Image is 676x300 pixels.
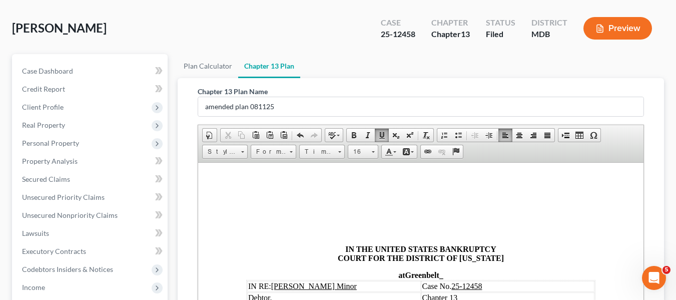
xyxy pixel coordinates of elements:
a: Decrease Indent [468,129,482,142]
a: Redo [307,129,321,142]
a: Center [512,129,526,142]
a: Times New Roman [299,145,345,159]
div: District [531,17,567,29]
a: Bold [347,129,361,142]
button: Preview [583,17,652,40]
span: Unsecured Priority Claims [22,193,105,201]
span: Secured Claims [22,175,70,183]
a: Insert Page Break for Printing [558,129,572,142]
a: Increase Indent [482,129,496,142]
div: Chapter [431,17,470,29]
span: Amended Plan [202,167,250,175]
a: Spell Checker [325,129,343,142]
a: Text Color [382,145,399,158]
a: 16 [348,145,378,159]
div: Case [381,17,415,29]
a: Paste from Word [277,129,291,142]
span: Times New Roman [300,145,335,158]
a: Justify [540,129,554,142]
span: Styles [203,145,238,158]
a: Insert/Remove Numbered List [437,129,451,142]
span: Codebtors Insiders & Notices [22,265,113,273]
a: Format [251,145,296,159]
a: Lawsuits [14,224,168,242]
div: Status [486,17,515,29]
span: Executory Contracts [22,247,86,255]
div: MDB [531,29,567,40]
span: [o] [250,167,259,175]
a: Chapter 13 Plan [238,54,300,78]
span: 13 [461,29,470,39]
span: Case Dashboard [22,67,73,75]
a: Property Analysis [14,152,168,170]
a: Copy [235,129,249,142]
span: The Debtor proposes the following Chapter 13 Plan and makes the following declarations (mark one ... [68,218,395,253]
span: 5 [662,266,670,274]
a: Italic [361,129,375,142]
a: Plan Calculator [178,54,238,78]
a: Subscript [389,129,403,142]
a: Insert Special Character [586,129,600,142]
a: Undo [293,129,307,142]
a: Insert/Remove Bulleted List [451,129,465,142]
a: Unlink [435,145,449,158]
a: Remove Format [419,129,433,142]
span: Unsecured Nonpriority Claims [22,211,118,219]
span: Lawsuits [22,229,49,237]
span: Real Property [22,121,65,129]
a: Paste as plain text [263,129,277,142]
span: Property Analysis [22,157,78,165]
a: Styles [202,145,248,159]
span: Credit Report [22,85,65,93]
span: Client Profile [22,103,64,111]
div: Chapter [431,29,470,40]
div: 25-12458 [381,29,415,40]
input: Enter name... [198,97,643,116]
a: Cut [221,129,235,142]
a: Underline [375,129,389,142]
label: Chapter 13 Plan Name [198,86,268,97]
a: Secured Claims [14,170,168,188]
a: Document Properties [203,129,217,142]
a: Align Right [526,129,540,142]
span: 16 [348,145,368,158]
span: Personal Property [22,139,79,147]
a: Anchor [449,145,463,158]
div: Filed [486,29,515,40]
strong: 1. GENERAL PLAN PROVISIONS. [48,201,173,209]
a: Superscript [403,129,417,142]
a: Unsecured Nonpriority Claims [14,206,168,224]
iframe: Intercom live chat [642,266,666,290]
a: Case Dashboard [14,62,168,80]
a: Unsecured Priority Claims [14,188,168,206]
span: [PERSON_NAME] [12,21,107,35]
a: Table [572,129,586,142]
span: Income [22,283,45,291]
a: Credit Report [14,80,168,98]
a: Align Left [498,129,512,142]
span: Format [251,145,286,158]
a: Link [421,145,435,158]
a: Paste [249,129,263,142]
span: Modified Plan [259,167,305,175]
a: Background Color [399,145,417,158]
a: Executory Contracts [14,242,168,260]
